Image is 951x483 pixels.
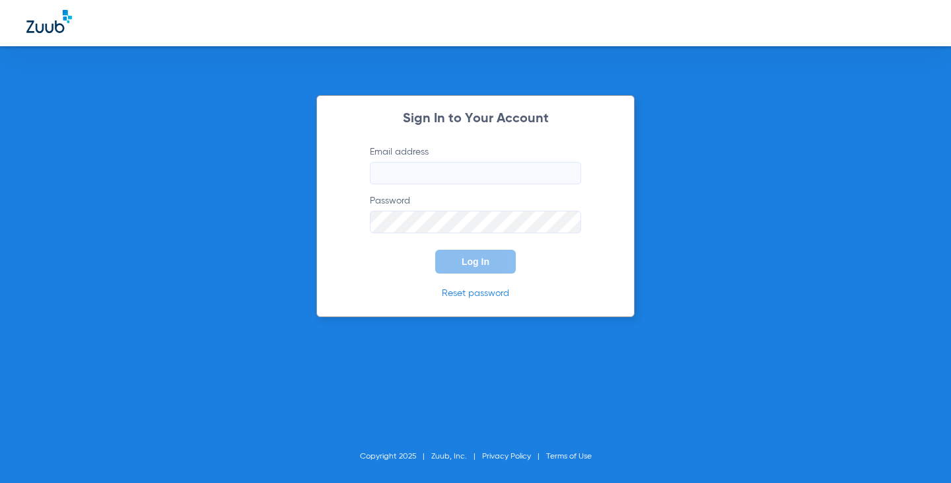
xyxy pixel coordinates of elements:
button: Log In [435,250,516,274]
input: Email address [370,162,581,184]
label: Email address [370,145,581,184]
span: Log In [462,256,489,267]
a: Terms of Use [546,453,592,461]
li: Zuub, Inc. [431,450,482,463]
a: Privacy Policy [482,453,531,461]
img: Zuub Logo [26,10,72,33]
h2: Sign In to Your Account [350,112,601,126]
input: Password [370,211,581,233]
label: Password [370,194,581,233]
a: Reset password [442,289,509,298]
li: Copyright 2025 [360,450,431,463]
